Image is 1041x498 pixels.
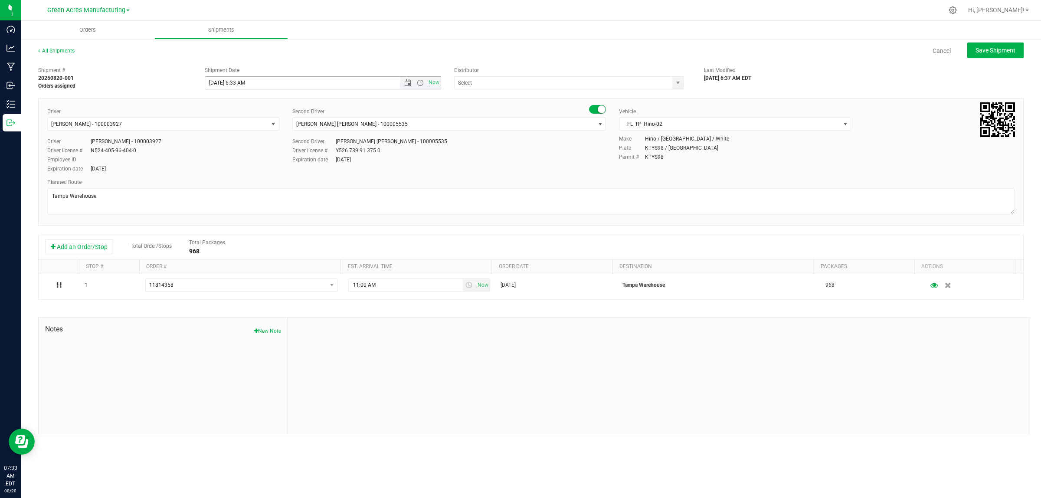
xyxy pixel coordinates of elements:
label: Last Modified [704,66,736,74]
label: Driver license # [292,147,336,154]
span: select [463,279,475,291]
span: Total Packages [189,239,225,246]
span: Hi, [PERSON_NAME]! [968,7,1025,13]
div: [PERSON_NAME] - 100003927 [91,138,161,145]
a: Orders [21,21,154,39]
label: Driver [47,108,61,115]
label: Expiration date [47,165,91,173]
label: Shipment Date [205,66,239,74]
p: 08/20 [4,488,17,494]
inline-svg: Outbound [7,118,15,127]
a: Shipments [154,21,288,39]
span: [DATE] [501,281,516,289]
label: Driver [47,138,91,145]
span: Open the date view [400,79,415,86]
span: Set Current date [427,76,442,89]
span: FL_TP_Hino-02 [619,118,840,130]
th: Actions [914,259,1015,274]
span: Planned Route [47,179,82,185]
span: select [268,118,279,130]
span: select [475,279,490,291]
inline-svg: Analytics [7,44,15,52]
qrcode: 20250820-001 [980,102,1015,137]
a: All Shipments [38,48,75,54]
a: Destination [619,263,652,269]
button: Add an Order/Stop [45,239,113,254]
span: Open the time view [413,79,428,86]
div: Y526 739 91 375 0 [336,147,380,154]
a: Cancel [933,46,951,55]
p: Tampa Warehouse [622,281,815,289]
label: Second Driver [292,108,324,115]
button: New Note [254,327,281,335]
div: Hino / [GEOGRAPHIC_DATA] / White [645,135,729,143]
span: Green Acres Manufacturing [47,7,125,14]
label: Vehicle [619,108,636,115]
strong: [DATE] 6:37 AM EDT [704,75,751,81]
button: Save Shipment [967,43,1024,58]
input: Select [455,77,666,89]
a: Packages [821,263,847,269]
div: N524-405-96-404-0 [91,147,136,154]
a: Order # [146,263,167,269]
span: Shipment # [38,66,192,74]
label: Make [619,135,645,143]
label: Distributor [454,66,479,74]
div: [DATE] [336,156,351,164]
img: Scan me! [980,102,1015,137]
inline-svg: Inventory [7,100,15,108]
span: [PERSON_NAME] [PERSON_NAME] - 100005535 [296,121,408,127]
span: 1 [85,281,88,289]
div: KTYS98 / [GEOGRAPHIC_DATA] [645,144,718,152]
span: 968 [825,281,835,289]
span: Orders [68,26,108,34]
p: 07:33 AM EDT [4,464,17,488]
span: [PERSON_NAME] - 100003927 [51,121,122,127]
span: select [840,118,851,130]
div: [DATE] [91,165,106,173]
a: Est. arrival time [348,263,393,269]
div: Manage settings [947,6,958,14]
div: KTYS98 [645,153,664,161]
a: Stop # [86,263,103,269]
label: Plate [619,144,645,152]
label: Expiration date [292,156,336,164]
span: select [595,118,606,130]
span: Shipments [196,26,246,34]
strong: Orders assigned [38,83,75,89]
span: Set Current date [476,279,491,292]
span: 11814358 [149,282,173,288]
label: Second Driver [292,138,336,145]
inline-svg: Manufacturing [7,62,15,71]
label: Permit # [619,153,645,161]
inline-svg: Inbound [7,81,15,90]
span: select [672,77,683,89]
inline-svg: Dashboard [7,25,15,34]
strong: 20250820-001 [38,75,74,81]
a: Order date [499,263,529,269]
div: [PERSON_NAME] [PERSON_NAME] - 100005535 [336,138,447,145]
iframe: Resource center [9,429,35,455]
span: select [327,279,337,291]
span: Notes [45,324,281,334]
label: Driver license # [47,147,91,154]
span: Save Shipment [976,47,1015,54]
label: Employee ID [47,156,91,164]
span: Total Order/Stops [131,243,172,249]
strong: 968 [189,248,200,255]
